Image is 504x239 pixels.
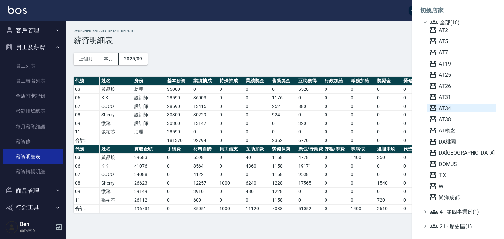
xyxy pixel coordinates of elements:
span: AT概念 [429,127,493,134]
span: 21 - 歷史區(1) [430,222,493,230]
span: AT19 [429,60,493,68]
span: AT34 [429,104,493,112]
span: AT38 [429,115,493,123]
span: AT26 [429,82,493,90]
span: AT2 [429,26,493,34]
span: DOMUS [429,160,493,168]
li: 切換店家 [420,3,496,18]
span: AT31 [429,93,493,101]
span: AT7 [429,49,493,56]
span: AT25 [429,71,493,79]
span: AT5 [429,37,493,45]
span: W [429,182,493,190]
span: 尚洋成都 [429,193,493,201]
span: DA[GEOGRAPHIC_DATA] [429,149,493,157]
span: DA桃園 [429,138,493,146]
span: 4 - 第四事業部(1) [430,208,493,216]
span: 全部(16) [430,18,493,26]
span: T.X [429,171,493,179]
